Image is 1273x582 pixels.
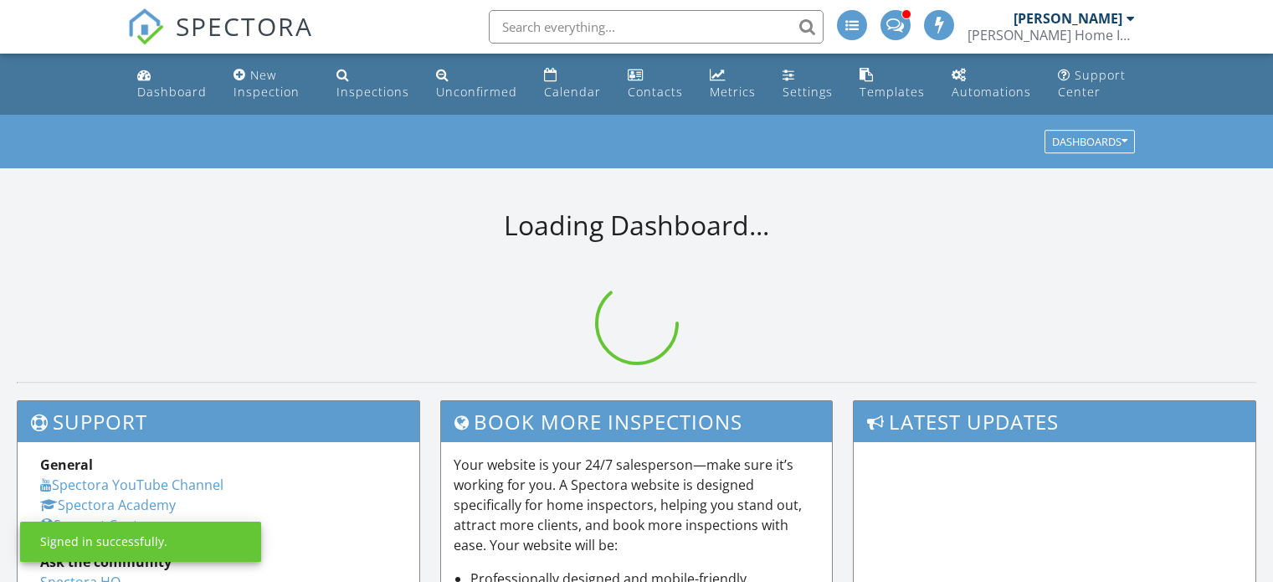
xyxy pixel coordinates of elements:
p: Your website is your 24/7 salesperson—make sure it’s working for you. A Spectora website is desig... [454,455,820,555]
div: Signed in successfully. [40,533,167,550]
div: Fletcher's Home Inspections, LLC [968,27,1135,44]
h3: Support [18,401,419,442]
a: Dashboard [131,60,213,108]
a: New Inspection [227,60,316,108]
strong: General [40,456,93,474]
div: Calendar [544,84,601,100]
img: The Best Home Inspection Software - Spectora [127,8,164,45]
div: Support Center [1058,67,1126,100]
a: Unconfirmed [429,60,524,108]
div: Inspections [336,84,409,100]
button: Dashboards [1045,131,1135,154]
a: Spectora Academy [40,496,176,514]
a: Templates [853,60,932,108]
a: Calendar [537,60,608,108]
a: Inspections [330,60,416,108]
div: Settings [783,84,833,100]
input: Search everything... [489,10,824,44]
h3: Latest Updates [854,401,1255,442]
a: Support Center [40,516,151,534]
a: Contacts [621,60,690,108]
a: Automations (Advanced) [945,60,1038,108]
div: [PERSON_NAME] [1014,10,1122,27]
a: SPECTORA [127,23,313,58]
div: Ask the community [40,552,397,572]
div: Dashboard [137,84,207,100]
div: New Inspection [234,67,300,100]
a: Support Center [1051,60,1142,108]
div: Dashboards [1052,136,1127,148]
a: Spectora YouTube Channel [40,476,223,494]
div: Contacts [628,84,683,100]
a: Metrics [703,60,762,108]
div: Automations [952,84,1031,100]
div: Metrics [710,84,756,100]
div: Templates [860,84,925,100]
h3: Book More Inspections [441,401,833,442]
div: Unconfirmed [436,84,517,100]
a: Settings [776,60,839,108]
span: SPECTORA [176,8,313,44]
